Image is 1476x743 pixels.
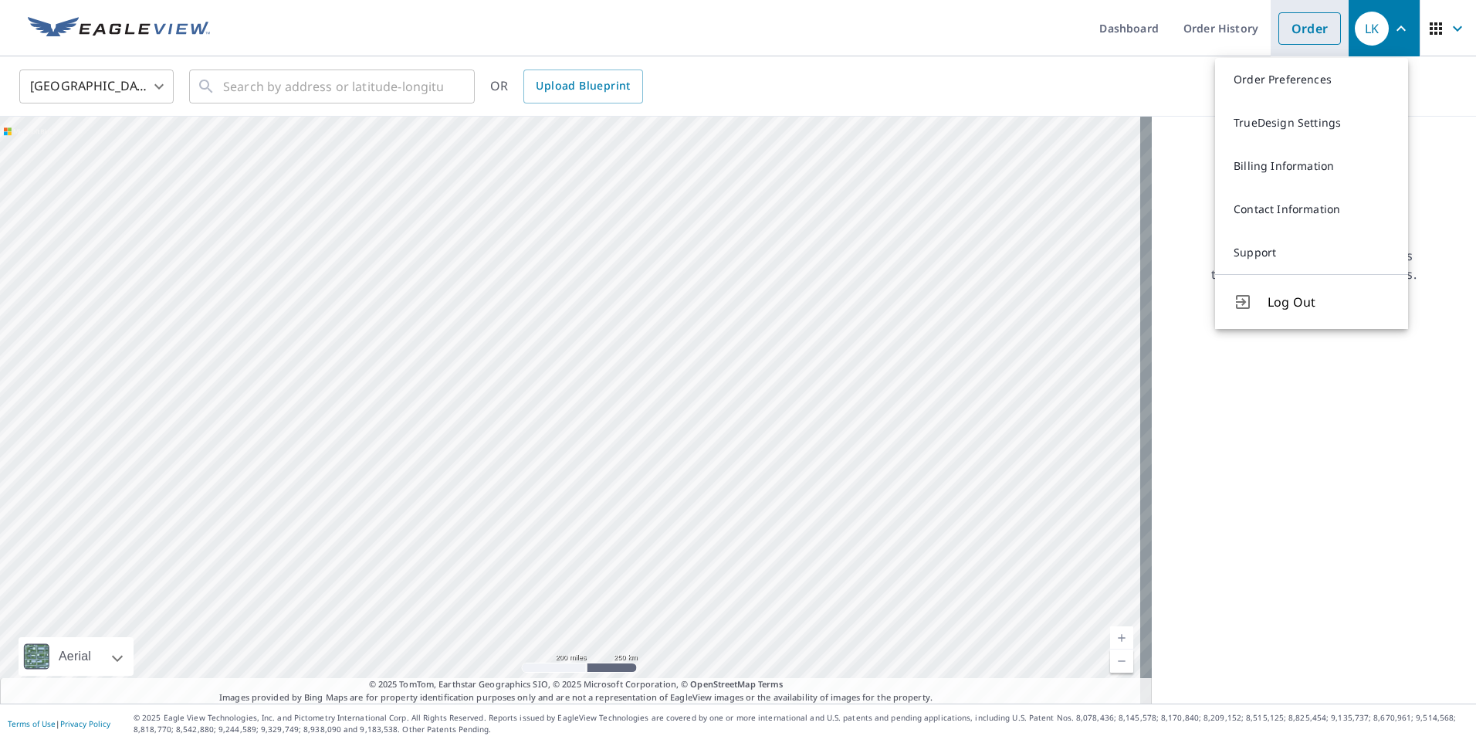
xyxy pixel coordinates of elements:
[369,678,784,691] span: © 2025 TomTom, Earthstar Geographics SIO, © 2025 Microsoft Corporation, ©
[19,637,134,676] div: Aerial
[1215,188,1408,231] a: Contact Information
[1215,144,1408,188] a: Billing Information
[1215,58,1408,101] a: Order Preferences
[54,637,96,676] div: Aerial
[1215,101,1408,144] a: TrueDesign Settings
[1268,293,1390,311] span: Log Out
[19,65,174,108] div: [GEOGRAPHIC_DATA]
[536,76,630,96] span: Upload Blueprint
[8,718,56,729] a: Terms of Use
[60,718,110,729] a: Privacy Policy
[523,70,642,103] a: Upload Blueprint
[223,65,443,108] input: Search by address or latitude-longitude
[1110,626,1133,650] a: Current Level 5, Zoom In
[1215,274,1408,329] button: Log Out
[8,719,110,728] p: |
[1278,12,1341,45] a: Order
[1210,246,1417,283] p: Searching for a property address to view a list of available products.
[690,678,755,690] a: OpenStreetMap
[490,70,643,103] div: OR
[758,678,784,690] a: Terms
[28,17,210,40] img: EV Logo
[1355,12,1389,46] div: LK
[134,712,1468,735] p: © 2025 Eagle View Technologies, Inc. and Pictometry International Corp. All Rights Reserved. Repo...
[1215,231,1408,274] a: Support
[1110,650,1133,673] a: Current Level 5, Zoom Out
